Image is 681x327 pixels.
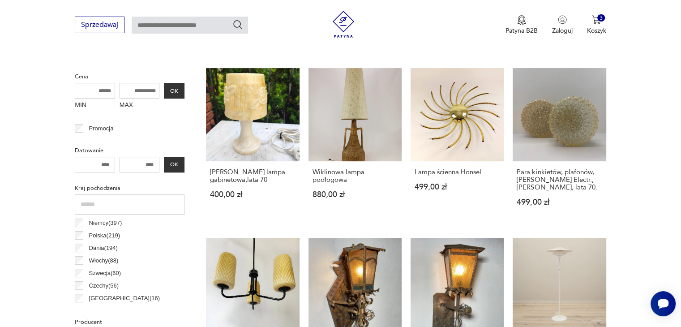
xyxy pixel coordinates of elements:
p: 499,00 zł [517,198,602,206]
label: MAX [120,99,160,113]
iframe: Smartsupp widget button [651,291,676,316]
p: 400,00 zł [210,191,295,198]
p: [GEOGRAPHIC_DATA] ( 15 ) [89,306,160,316]
p: Koszyk [587,26,606,35]
p: Niemcy ( 397 ) [89,218,122,228]
img: Ikona medalu [517,15,526,25]
a: Alabastrowa lampa gabinetowa,lata 70[PERSON_NAME] lampa gabinetowa,lata 70400,00 zł [206,68,299,224]
h3: Wiklinowa lampa podłogowa [313,168,398,184]
button: Patyna B2B [505,15,538,35]
p: Czechy ( 56 ) [89,281,119,291]
p: Promocja [89,124,114,133]
p: 880,00 zł [313,191,398,198]
a: Wiklinowa lampa podłogowaWiklinowa lampa podłogowa880,00 zł [308,68,402,224]
img: Ikona koszyka [592,15,601,24]
a: Sprzedawaj [75,22,124,29]
a: Para kinkietów, plafonów, Knud Christensen Electr., Dania, lata 70.Para kinkietów, plafonów, [PER... [513,68,606,224]
p: Cena [75,72,184,82]
p: Patyna B2B [505,26,538,35]
p: Polska ( 219 ) [89,231,120,241]
div: 3 [597,14,605,22]
a: Ikona medaluPatyna B2B [505,15,538,35]
p: Producent [75,317,184,327]
p: Datowanie [75,146,184,155]
p: Włochy ( 88 ) [89,256,119,266]
img: Ikonka użytkownika [558,15,567,24]
p: Szwecja ( 60 ) [89,268,121,278]
h3: [PERSON_NAME] lampa gabinetowa,lata 70 [210,168,295,184]
img: Patyna - sklep z meblami i dekoracjami vintage [330,11,357,38]
h3: Lampa ścienna Honsel [415,168,500,176]
button: 3Koszyk [587,15,606,35]
p: Kraj pochodzenia [75,183,184,193]
label: MIN [75,99,115,113]
p: [GEOGRAPHIC_DATA] ( 16 ) [89,293,160,303]
a: Lampa ścienna HonselLampa ścienna Honsel499,00 zł [411,68,504,224]
button: Szukaj [232,19,243,30]
p: 499,00 zł [415,183,500,191]
h3: Para kinkietów, plafonów, [PERSON_NAME] Electr., [PERSON_NAME], lata 70. [517,168,602,191]
button: OK [164,83,184,99]
button: Zaloguj [552,15,573,35]
button: Sprzedawaj [75,17,124,33]
p: Dania ( 194 ) [89,243,118,253]
p: Zaloguj [552,26,573,35]
button: OK [164,157,184,172]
